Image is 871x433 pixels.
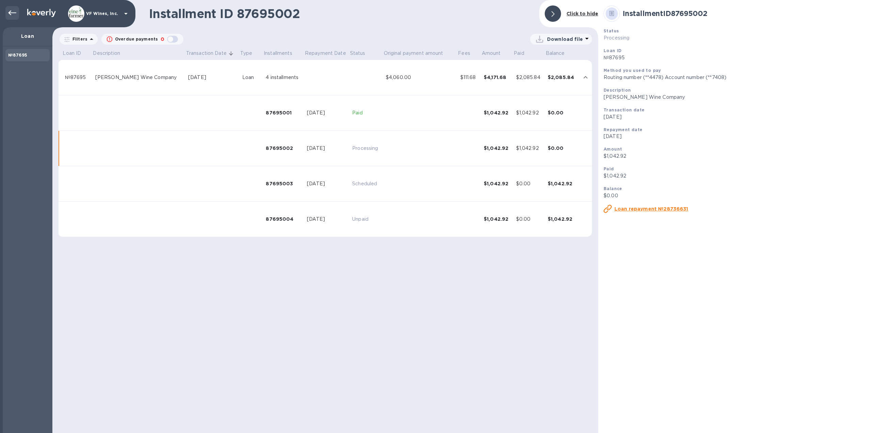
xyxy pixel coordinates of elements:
[264,50,292,57] p: Installments
[101,34,183,45] button: Overdue payments0
[307,145,347,152] div: [DATE]
[63,50,81,57] p: Loan ID
[516,109,542,117] div: $1,042.92
[548,145,576,152] div: $0.00
[604,68,661,73] b: Method you used to pay
[161,36,164,43] p: 0
[266,180,301,187] div: 87695003
[604,166,614,171] b: Paid
[514,50,533,57] span: Paid
[65,74,90,81] div: №87695
[514,50,524,57] p: Paid
[604,54,866,61] p: №87695
[604,172,866,180] p: $1,042.92
[484,180,511,187] div: $1,042.92
[604,48,622,53] b: Loan ID
[580,72,591,82] button: expand row
[352,145,380,152] p: Processing
[623,9,707,18] b: Installment ID 87695002
[93,50,120,57] p: Description
[86,11,120,16] p: VF Wines, Inc.
[516,216,542,223] div: $0.00
[604,146,622,152] b: Amount
[484,109,511,116] div: $1,042.92
[516,74,542,81] div: $2,085.84
[548,109,576,116] div: $0.00
[266,145,301,152] div: 87695002
[482,50,501,57] p: Amount
[352,109,380,117] p: Paid
[548,180,576,187] div: $1,042.92
[384,50,443,57] p: Original payment amount
[604,192,866,199] p: $0.00
[386,74,455,81] div: $4,060.00
[307,109,347,117] div: [DATE]
[604,74,866,81] p: Routing number (**4478) Account number (**7408)
[604,34,866,42] p: Processing
[547,36,583,43] p: Download file
[8,33,47,40] p: Loan
[484,145,511,152] div: $1,042.92
[482,50,510,57] span: Amount
[604,127,643,132] b: Repayment date
[266,74,301,81] div: 4 installments
[604,28,619,33] b: Status
[458,50,479,57] span: Fees
[546,50,565,57] p: Balance
[484,74,511,81] div: $4,171.68
[305,50,346,57] p: Repayment Date
[63,50,90,57] span: Loan ID
[266,109,301,116] div: 87695001
[95,74,183,81] div: [PERSON_NAME] Wine Company
[70,36,87,42] p: Filters
[307,216,347,223] div: [DATE]
[604,107,644,112] b: Transaction date
[604,186,622,191] b: Balance
[350,50,365,57] p: Status
[604,113,866,121] p: [DATE]
[604,133,866,140] p: [DATE]
[307,180,347,187] div: [DATE]
[458,50,470,57] p: Fees
[240,50,261,57] span: Type
[240,50,252,57] p: Type
[548,74,576,81] div: $2,085.84
[242,74,260,81] div: Loan
[604,94,866,101] p: [PERSON_NAME] Wine Company
[546,50,574,57] span: Balance
[188,74,237,81] div: [DATE]
[266,216,301,222] div: 87695004
[566,11,598,16] b: Click to hide
[484,216,511,222] div: $1,042.92
[352,180,380,187] p: Scheduled
[460,74,478,81] div: $111.68
[186,50,227,57] p: Transaction Date
[384,50,452,57] span: Original payment amount
[604,153,866,160] p: $1,042.92
[352,216,380,223] p: Unpaid
[516,180,542,187] div: $0.00
[186,50,235,57] span: Transaction Date
[27,9,56,17] img: Logo
[516,145,542,152] div: $1,042.92
[8,52,27,58] b: №87695
[149,6,534,21] h1: Installment ID 87695002
[93,50,129,57] span: Description
[264,50,301,57] span: Installments
[604,88,631,93] b: Description
[614,206,688,212] u: Loan repayment №28736631
[115,36,158,42] p: Overdue payments
[548,216,576,222] div: $1,042.92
